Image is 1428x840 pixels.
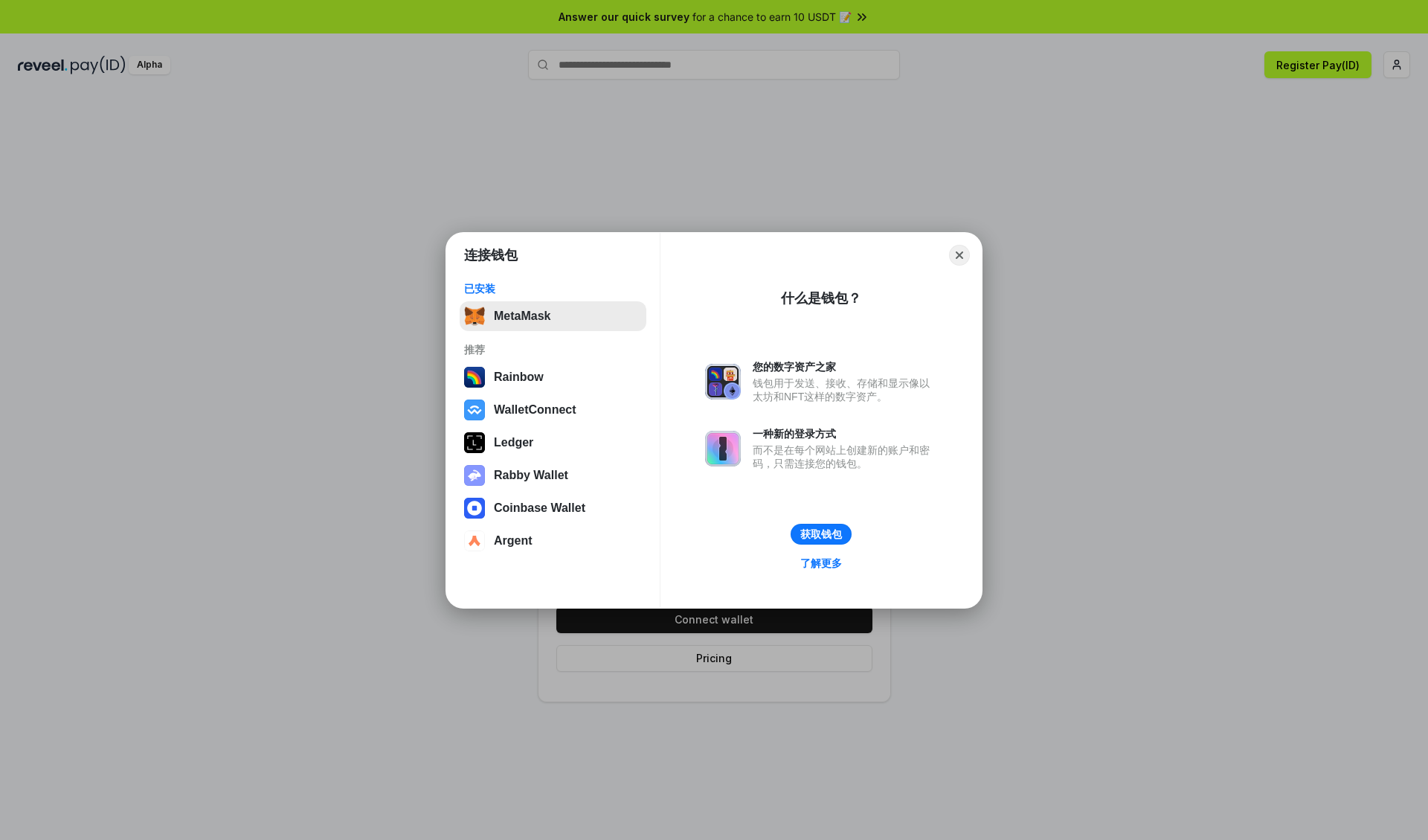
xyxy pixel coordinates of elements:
[464,432,485,453] img: svg+xml,%3Csvg%20xmlns%3D%22http%3A%2F%2Fwww.w3.org%2F2000%2Fsvg%22%20width%3D%2228%22%20height%3...
[705,364,741,400] img: svg+xml,%3Csvg%20xmlns%3D%22http%3A%2F%2Fwww.w3.org%2F2000%2Fsvg%22%20fill%3D%22none%22%20viewBox...
[791,554,851,573] a: 了解更多
[753,360,937,373] div: 您的数字资产之家
[753,376,937,403] div: 钱包用于发送、接收、存储和显示像以太坊和NFT这样的数字资产。
[791,524,852,545] button: 获取钱包
[464,367,485,388] img: svg+xml,%3Csvg%20width%3D%22120%22%20height%3D%22120%22%20viewBox%3D%220%200%20120%20120%22%20fil...
[494,534,533,548] div: Argent
[460,428,646,458] button: Ledger
[753,443,937,470] div: 而不是在每个网站上创建新的账户和密码，只需连接您的钱包。
[494,310,550,323] div: MetaMask
[460,526,646,556] button: Argent
[464,246,518,264] h1: 连接钱包
[494,436,533,449] div: Ledger
[464,282,642,295] div: 已安装
[800,557,842,570] div: 了解更多
[800,528,842,541] div: 获取钱包
[494,403,576,417] div: WalletConnect
[494,371,544,384] div: Rainbow
[464,343,642,356] div: 推荐
[949,245,970,266] button: Close
[464,465,485,486] img: svg+xml,%3Csvg%20xmlns%3D%22http%3A%2F%2Fwww.w3.org%2F2000%2Fsvg%22%20fill%3D%22none%22%20viewBox...
[464,530,485,551] img: svg+xml,%3Csvg%20width%3D%2228%22%20height%3D%2228%22%20viewBox%3D%220%200%2028%2028%22%20fill%3D...
[753,427,937,440] div: 一种新的登录方式
[781,289,861,307] div: 什么是钱包？
[460,301,646,331] button: MetaMask
[464,306,485,327] img: svg+xml,%3Csvg%20fill%3D%22none%22%20height%3D%2233%22%20viewBox%3D%220%200%2035%2033%22%20width%...
[464,498,485,519] img: svg+xml,%3Csvg%20width%3D%2228%22%20height%3D%2228%22%20viewBox%3D%220%200%2028%2028%22%20fill%3D...
[464,400,485,420] img: svg+xml,%3Csvg%20width%3D%2228%22%20height%3D%2228%22%20viewBox%3D%220%200%2028%2028%22%20fill%3D...
[705,431,741,467] img: svg+xml,%3Csvg%20xmlns%3D%22http%3A%2F%2Fwww.w3.org%2F2000%2Fsvg%22%20fill%3D%22none%22%20viewBox...
[460,461,646,490] button: Rabby Wallet
[460,493,646,523] button: Coinbase Wallet
[460,362,646,392] button: Rainbow
[494,501,585,515] div: Coinbase Wallet
[494,469,568,482] div: Rabby Wallet
[460,395,646,425] button: WalletConnect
